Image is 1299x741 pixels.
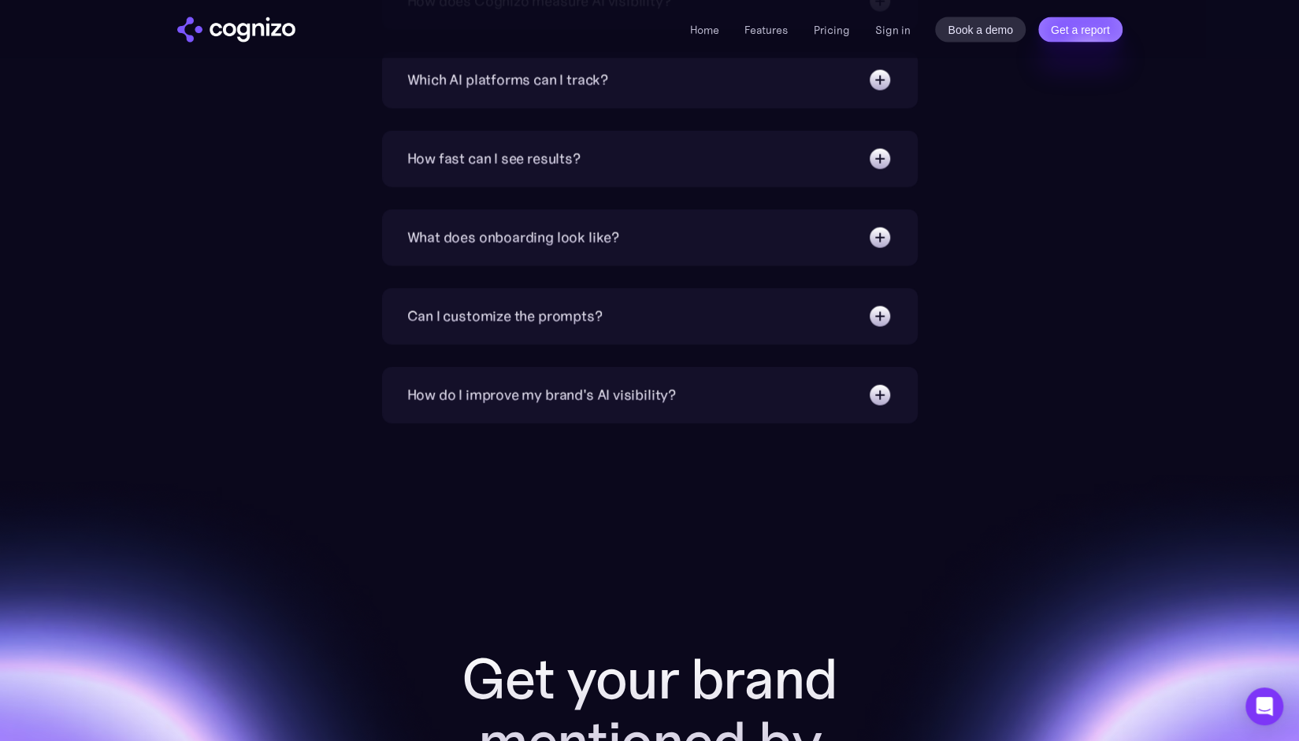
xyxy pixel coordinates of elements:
a: Pricing [813,23,849,37]
img: cognizo logo [177,17,295,43]
div: What does onboarding look like? [407,227,619,249]
a: Features [744,23,788,37]
div: Open Intercom Messenger [1245,687,1283,725]
a: Sign in [874,20,910,39]
a: home [177,17,295,43]
a: Home [690,23,719,37]
a: Book a demo [935,17,1026,43]
div: Can I customize the prompts? [407,306,603,328]
div: How do I improve my brand's AI visibility? [407,384,676,406]
div: How fast can I see results? [407,148,581,170]
a: Get a report [1038,17,1123,43]
div: Which AI platforms can I track? [407,69,608,91]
